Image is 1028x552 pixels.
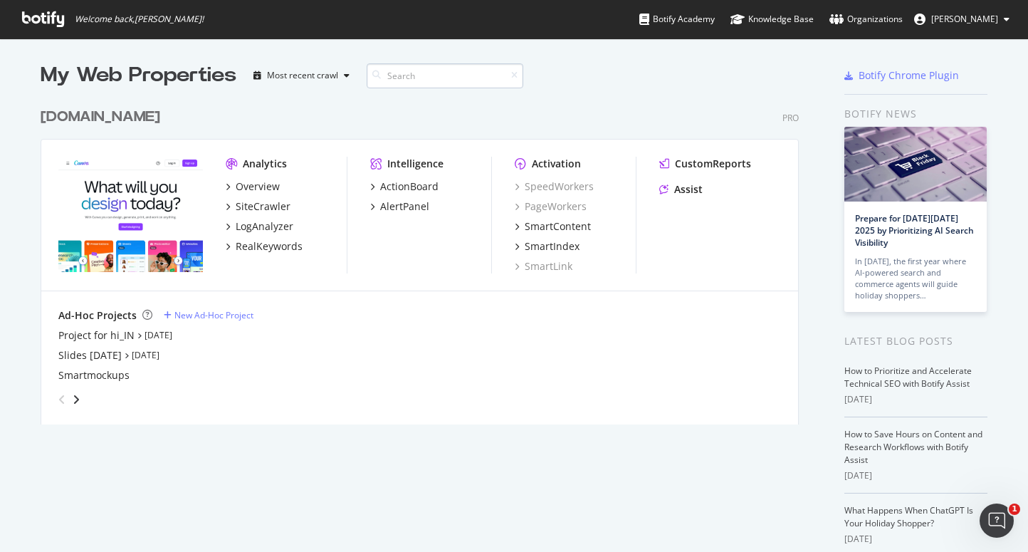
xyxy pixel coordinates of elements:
div: Botify news [844,106,987,122]
a: How to Prioritize and Accelerate Technical SEO with Botify Assist [844,365,972,390]
div: RealKeywords [236,239,303,254]
img: canva.com [58,157,203,272]
button: Most recent crawl [248,64,355,87]
a: ActionBoard [370,179,439,194]
img: Prepare for Black Friday 2025 by Prioritizing AI Search Visibility [844,127,987,202]
div: Intelligence [387,157,444,171]
div: AlertPanel [380,199,429,214]
a: Project for hi_IN [58,328,135,343]
a: [DOMAIN_NAME] [41,107,166,127]
a: SmartLink [515,259,572,274]
a: Slides [DATE] [58,348,122,363]
button: [PERSON_NAME] [903,8,1021,31]
div: [DOMAIN_NAME] [41,107,160,127]
div: Analytics [243,157,287,171]
div: LogAnalyzer [236,219,293,234]
a: SiteCrawler [226,199,290,214]
div: angle-left [53,388,71,411]
div: Pro [782,112,799,124]
div: Knowledge Base [730,12,814,26]
div: New Ad-Hoc Project [174,309,253,321]
div: SmartIndex [525,239,579,254]
div: My Web Properties [41,61,236,90]
div: [DATE] [844,393,987,406]
a: PageWorkers [515,199,587,214]
div: grid [41,90,810,425]
div: SiteCrawler [236,199,290,214]
a: [DATE] [145,329,172,341]
a: Assist [659,182,703,197]
div: SmartContent [525,219,591,234]
div: ActionBoard [380,179,439,194]
a: Prepare for [DATE][DATE] 2025 by Prioritizing AI Search Visibility [855,212,974,249]
a: RealKeywords [226,239,303,254]
div: Activation [532,157,581,171]
div: [DATE] [844,469,987,482]
a: CustomReports [659,157,751,171]
span: Yann Fasbender [931,13,998,25]
span: Welcome back, [PERSON_NAME] ! [75,14,204,25]
div: In [DATE], the first year where AI-powered search and commerce agents will guide holiday shoppers… [855,256,976,301]
div: Latest Blog Posts [844,333,987,349]
a: Overview [226,179,280,194]
div: [DATE] [844,533,987,546]
div: Assist [674,182,703,197]
a: What Happens When ChatGPT Is Your Holiday Shopper? [844,504,973,529]
a: SmartIndex [515,239,579,254]
a: SmartContent [515,219,591,234]
div: Overview [236,179,280,194]
a: New Ad-Hoc Project [164,309,253,321]
div: Ad-Hoc Projects [58,308,137,323]
a: How to Save Hours on Content and Research Workflows with Botify Assist [844,428,982,466]
a: Botify Chrome Plugin [844,68,959,83]
span: 1 [1009,504,1020,515]
div: CustomReports [675,157,751,171]
iframe: Intercom live chat [980,504,1014,538]
div: angle-right [71,392,81,407]
a: LogAnalyzer [226,219,293,234]
a: SpeedWorkers [515,179,594,194]
div: Organizations [829,12,903,26]
div: Botify Academy [639,12,715,26]
input: Search [367,63,523,88]
div: Botify Chrome Plugin [859,68,959,83]
div: Most recent crawl [267,71,338,80]
a: Smartmockups [58,368,130,382]
a: AlertPanel [370,199,429,214]
a: [DATE] [132,349,159,361]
